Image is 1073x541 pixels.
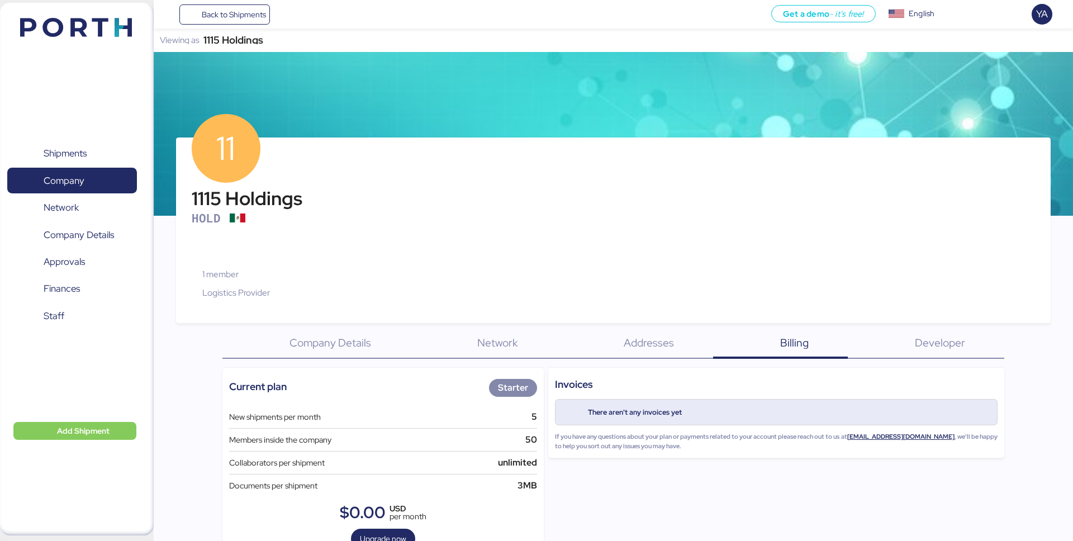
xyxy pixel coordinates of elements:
div: Viewing as [160,36,200,44]
div: 1115 Holdings [203,36,263,44]
div: Invoices [555,377,998,392]
div: 50 [516,433,537,447]
div: HOLD [192,212,221,224]
div: USD [390,505,426,512]
div: per month [390,512,426,520]
div: $0.00 [340,505,386,521]
div: 3MB [509,479,537,492]
span: Staff [44,308,64,324]
span: Logistics Provider [202,287,270,298]
a: Company Details [7,222,137,248]
span: Network [44,200,79,216]
span: 11 [216,124,235,173]
div: Current plan [229,379,287,394]
span: Approvals [44,254,85,270]
a: Company [7,168,137,193]
div: 5 [523,410,537,424]
a: Approvals [7,249,137,275]
span: Starter [498,382,528,393]
a: Shipments [7,141,137,167]
div: Members inside the company [229,434,331,446]
div: New shipments per month [229,411,321,423]
span: Shipments [44,145,87,162]
span: Network [477,335,517,350]
span: 1 member [202,268,239,280]
a: Back to Shipments [179,4,270,25]
a: Staff [7,303,137,329]
div: 1115 Holdings [192,189,302,208]
span: Addresses [624,335,674,350]
div: Documents per shipment [229,480,317,492]
div: unlimited [489,456,537,469]
span: Add Shipment [57,424,110,438]
div: There aren't any invoices yet [588,407,682,417]
span: Billing [780,335,809,350]
span: Company [44,173,84,189]
a: Network [7,195,137,221]
span: Developer [915,335,965,350]
div: Collaborators per shipment [229,457,325,469]
a: [EMAIL_ADDRESS][DOMAIN_NAME] [847,433,955,440]
span: Finances [44,281,80,297]
div: English [909,8,934,20]
a: Finances [7,276,137,302]
button: Add Shipment [13,422,136,440]
button: Menu [160,5,179,24]
span: Back to Shipments [202,8,266,21]
span: YA [1036,7,1048,21]
span: Company Details [44,227,114,243]
div: If you have any questions about your plan or payments related to your account please reach out to... [555,432,998,451]
span: Company Details [289,335,371,350]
